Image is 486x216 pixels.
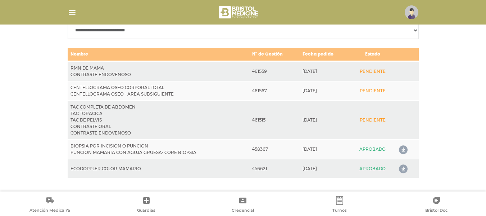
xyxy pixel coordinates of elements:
[300,159,350,178] td: [DATE]
[68,81,250,101] td: CENTELLOGRAMA OSEO CORPORAL TOTAL CENTELLOGRAMA OSEO - AREA SUBSIGUIENTE
[249,159,300,178] td: 456621
[232,208,254,214] span: Credencial
[350,81,395,101] td: PENDIENTE
[68,48,250,61] td: Nombre
[291,196,388,215] a: Turnos
[218,4,260,21] img: bristol-medicine-blanco.png
[137,208,155,214] span: Guardias
[249,61,300,81] td: 461559
[1,196,98,215] a: Atención Médica Ya
[249,101,300,140] td: 461515
[300,61,350,81] td: [DATE]
[388,196,485,215] a: Bristol Doc
[300,101,350,140] td: [DATE]
[350,61,395,81] td: PENDIENTE
[249,81,300,101] td: 461567
[68,8,77,17] img: Cober_menu-lines-white.svg
[195,196,291,215] a: Credencial
[68,140,250,159] td: BIOPSIA POR INCISION O PUNCION PUNCION MAMARIA CON AGUJA GRUESA- CORE BIOPSIA
[350,48,395,61] td: Estado
[68,159,250,178] td: ECODOPPLER COLOR MAMARIO
[249,48,300,61] td: N° de Gestión
[350,101,395,140] td: PENDIENTE
[68,61,250,81] td: RMN DE MAMA CONTRASTE ENDOVENOSO
[249,140,300,159] td: 458367
[350,140,395,159] td: APROBADO
[68,101,250,140] td: TAC COMPLETA DE ABDOMEN TAC TORACICA TAC DE PELVIS CONTRASTE ORAL CONTRASTE ENDOVENOSO
[405,5,418,19] img: profile-placeholder.svg
[29,208,70,214] span: Atención Médica Ya
[350,159,395,178] td: APROBADO
[98,196,195,215] a: Guardias
[425,208,448,214] span: Bristol Doc
[300,48,350,61] td: Fecha pedido
[332,208,347,214] span: Turnos
[300,81,350,101] td: [DATE]
[300,140,350,159] td: [DATE]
